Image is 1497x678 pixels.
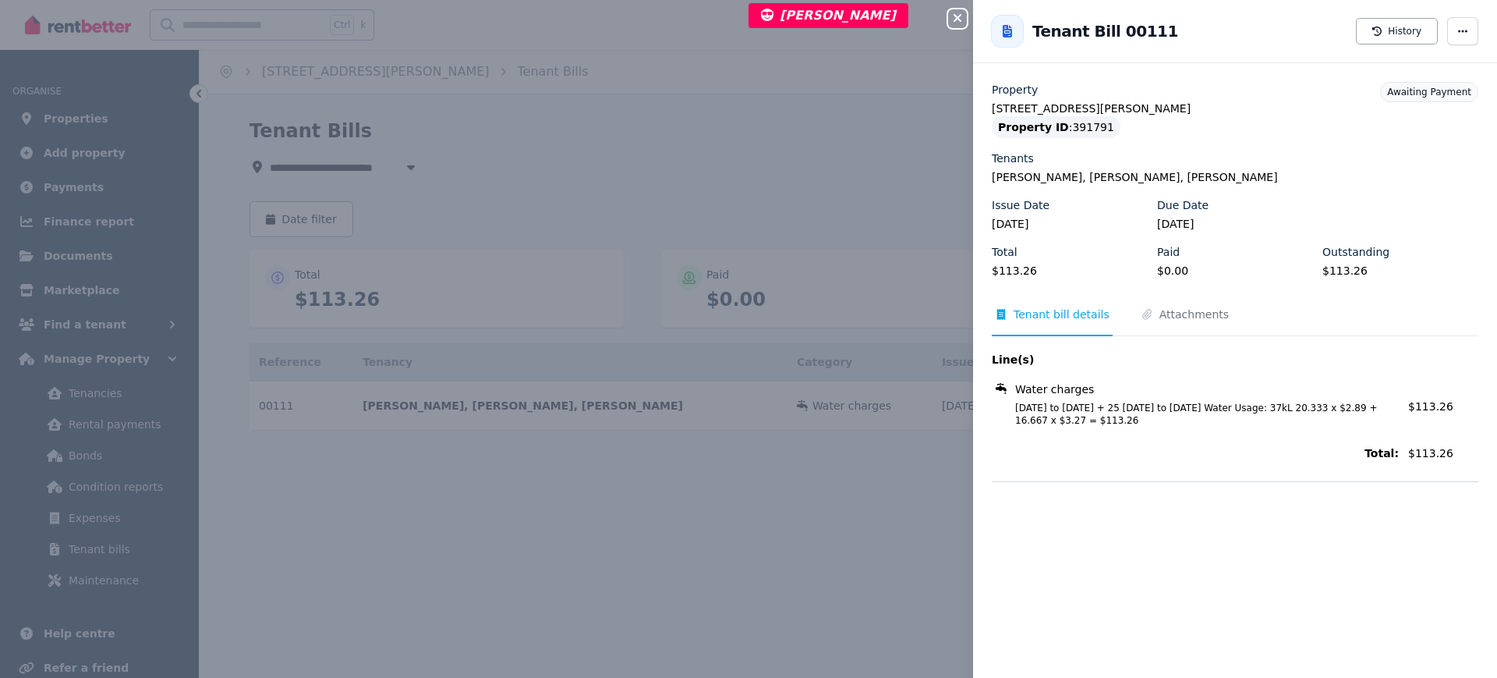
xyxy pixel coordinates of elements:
[996,402,1399,427] span: [DATE] to [DATE] + 25 [DATE] to [DATE] Water Usage: 37kL 20.333 x $2.89 + 16.667 x $3.27 = $113.26
[992,82,1038,98] label: Property
[992,307,1478,336] nav: Tabs
[992,169,1478,185] legend: [PERSON_NAME], [PERSON_NAME], [PERSON_NAME]
[1032,20,1178,42] h2: Tenant Bill 00111
[992,352,1399,367] span: Line(s)
[992,101,1478,116] legend: [STREET_ADDRESS][PERSON_NAME]
[1014,307,1109,322] span: Tenant bill details
[992,244,1017,260] label: Total
[1157,263,1313,279] legend: $0.00
[992,151,1034,166] label: Tenants
[1322,263,1478,279] legend: $113.26
[1157,244,1180,260] label: Paid
[1157,216,1313,232] legend: [DATE]
[992,197,1049,213] label: Issue Date
[1408,445,1478,461] span: $113.26
[992,445,1399,461] span: Total:
[1322,244,1389,260] label: Outstanding
[992,263,1148,279] legend: $113.26
[1387,87,1471,98] span: Awaiting Payment
[1015,382,1094,397] span: Water charges
[1157,197,1209,213] label: Due Date
[992,216,1148,232] legend: [DATE]
[1408,400,1453,413] span: $113.26
[998,119,1069,135] span: Property ID
[1159,307,1229,322] span: Attachments
[992,116,1120,138] div: : 391791
[1356,18,1438,44] button: History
